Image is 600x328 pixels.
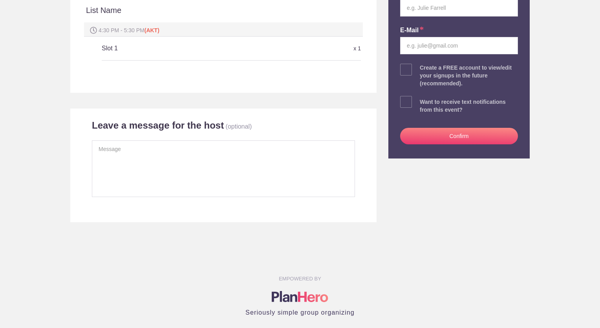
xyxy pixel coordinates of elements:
[86,5,361,23] div: List Name
[92,120,224,131] h2: Leave a message for the host
[272,291,329,302] img: Logo main planhero
[90,27,97,34] img: Spot time
[420,98,518,114] div: Want to receive text notifications from this event?
[102,41,274,56] h5: Slot 1
[400,26,424,35] label: E-mail
[400,128,518,144] button: Confirm
[23,308,577,317] h4: Seriously simple group organizing
[279,276,321,282] small: EMPOWERED BY
[226,123,252,130] p: (optional)
[84,22,363,37] div: 4:30 PM - 5:30 PM
[400,37,518,54] input: e.g. julie@gmail.com
[274,42,361,55] div: x 1
[420,64,518,87] div: Create a FREE account to view/edit your signups in the future (recommended).
[145,27,159,33] span: (AKT)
